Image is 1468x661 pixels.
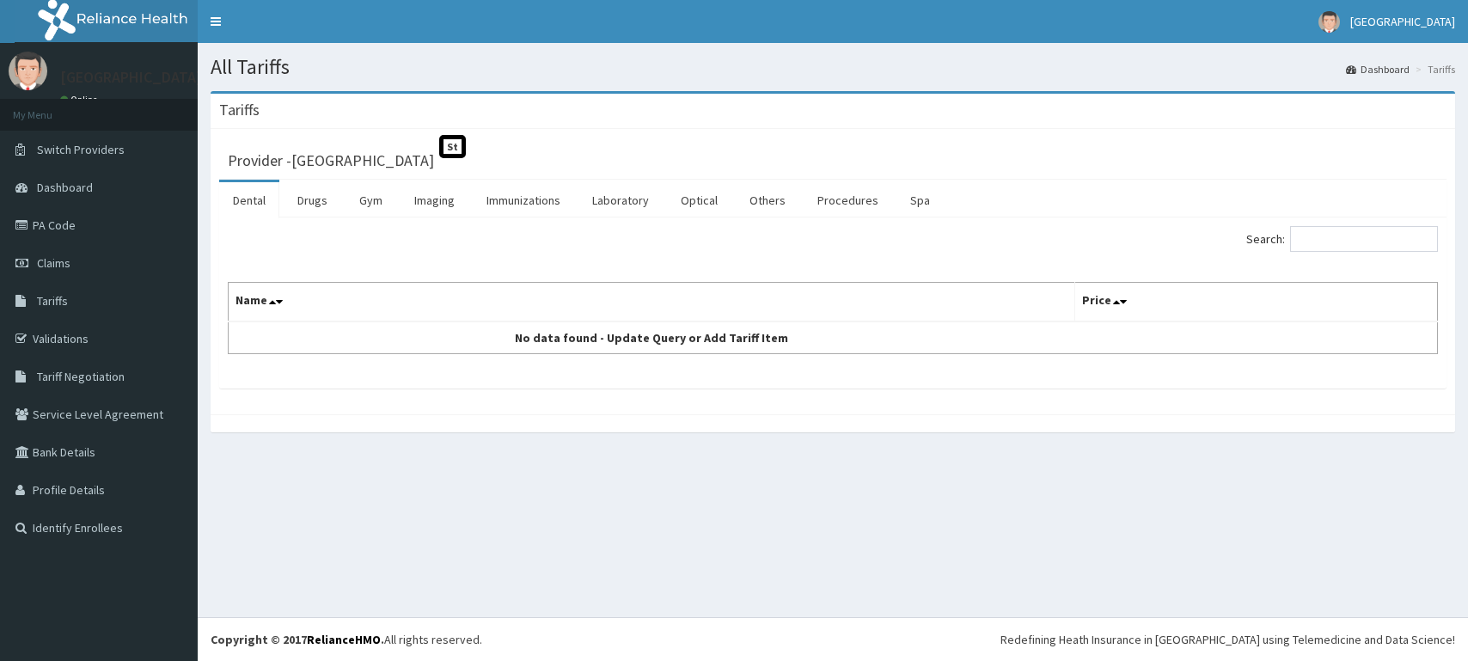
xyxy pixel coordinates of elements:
[307,632,381,647] a: RelianceHMO
[1350,14,1455,29] span: [GEOGRAPHIC_DATA]
[37,142,125,157] span: Switch Providers
[211,56,1455,78] h1: All Tariffs
[1318,11,1340,33] img: User Image
[473,182,574,218] a: Immunizations
[578,182,663,218] a: Laboratory
[37,180,93,195] span: Dashboard
[60,70,202,85] p: [GEOGRAPHIC_DATA]
[667,182,731,218] a: Optical
[37,255,70,271] span: Claims
[736,182,799,218] a: Others
[1074,283,1437,322] th: Price
[60,94,101,106] a: Online
[219,182,279,218] a: Dental
[1000,631,1455,648] div: Redefining Heath Insurance in [GEOGRAPHIC_DATA] using Telemedicine and Data Science!
[37,369,125,384] span: Tariff Negotiation
[401,182,468,218] a: Imaging
[37,293,68,309] span: Tariffs
[346,182,396,218] a: Gym
[229,283,1075,322] th: Name
[1290,226,1438,252] input: Search:
[229,321,1075,354] td: No data found - Update Query or Add Tariff Item
[284,182,341,218] a: Drugs
[1346,62,1410,77] a: Dashboard
[219,102,260,118] h3: Tariffs
[804,182,892,218] a: Procedures
[1411,62,1455,77] li: Tariffs
[228,153,434,168] h3: Provider - [GEOGRAPHIC_DATA]
[198,617,1468,661] footer: All rights reserved.
[211,632,384,647] strong: Copyright © 2017 .
[1246,226,1438,252] label: Search:
[896,182,944,218] a: Spa
[439,135,466,158] span: St
[9,52,47,90] img: User Image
